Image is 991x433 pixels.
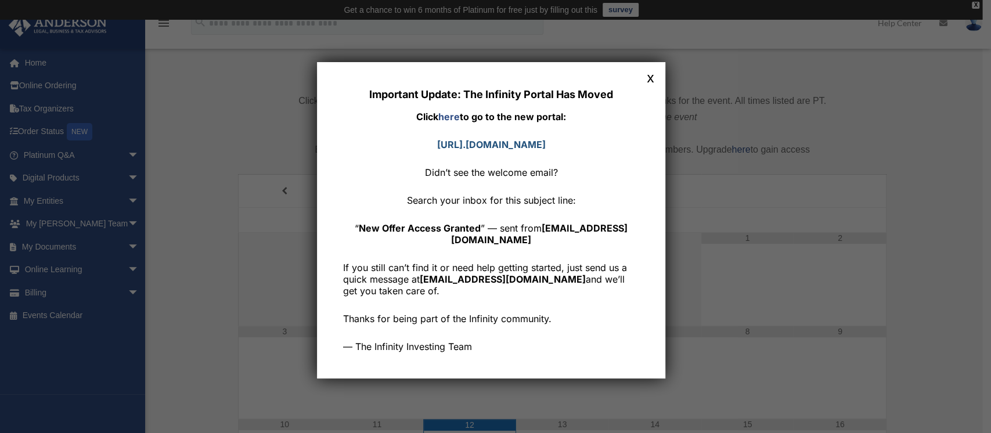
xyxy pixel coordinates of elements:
[643,70,658,85] button: Close
[451,222,628,246] strong: [EMAIL_ADDRESS][DOMAIN_NAME]
[437,139,546,150] strong: [URL]. [DOMAIN_NAME]
[437,139,546,150] a: [URL].[DOMAIN_NAME]
[438,111,460,122] a: here
[343,222,639,246] p: “ ” — sent from
[420,273,586,285] strong: [EMAIL_ADDRESS][DOMAIN_NAME]
[343,194,639,206] p: Search your inbox for this subject line:
[343,262,639,297] p: If you still can’t find it or need help getting started, just send us a quick message at and we’l...
[359,222,481,234] strong: New Offer Access Granted
[343,167,639,178] p: Didn’t see the welcome email?
[416,111,566,122] strong: Click to go to the new portal:
[343,313,639,324] p: Thanks for being part of the Infinity community.
[343,341,639,352] p: — The Infinity Investing Team
[343,88,639,100] div: Important Update: The Infinity Portal Has Moved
